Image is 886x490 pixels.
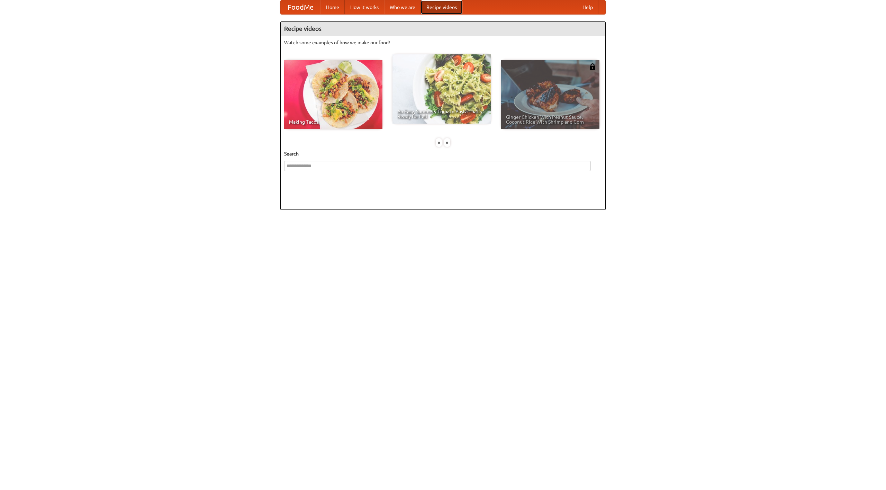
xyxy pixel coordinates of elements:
span: Making Tacos [289,119,378,124]
h4: Recipe videos [281,22,605,36]
a: Who we are [384,0,421,14]
a: Home [320,0,345,14]
img: 483408.png [589,63,596,70]
a: Making Tacos [284,60,382,129]
div: « [436,138,442,147]
a: An Easy, Summery Tomato Pasta That's Ready for Fall [392,54,491,124]
a: FoodMe [281,0,320,14]
a: Recipe videos [421,0,462,14]
a: How it works [345,0,384,14]
div: » [444,138,450,147]
p: Watch some examples of how we make our food! [284,39,602,46]
h5: Search [284,150,602,157]
span: An Easy, Summery Tomato Pasta That's Ready for Fall [397,109,486,119]
a: Help [577,0,598,14]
